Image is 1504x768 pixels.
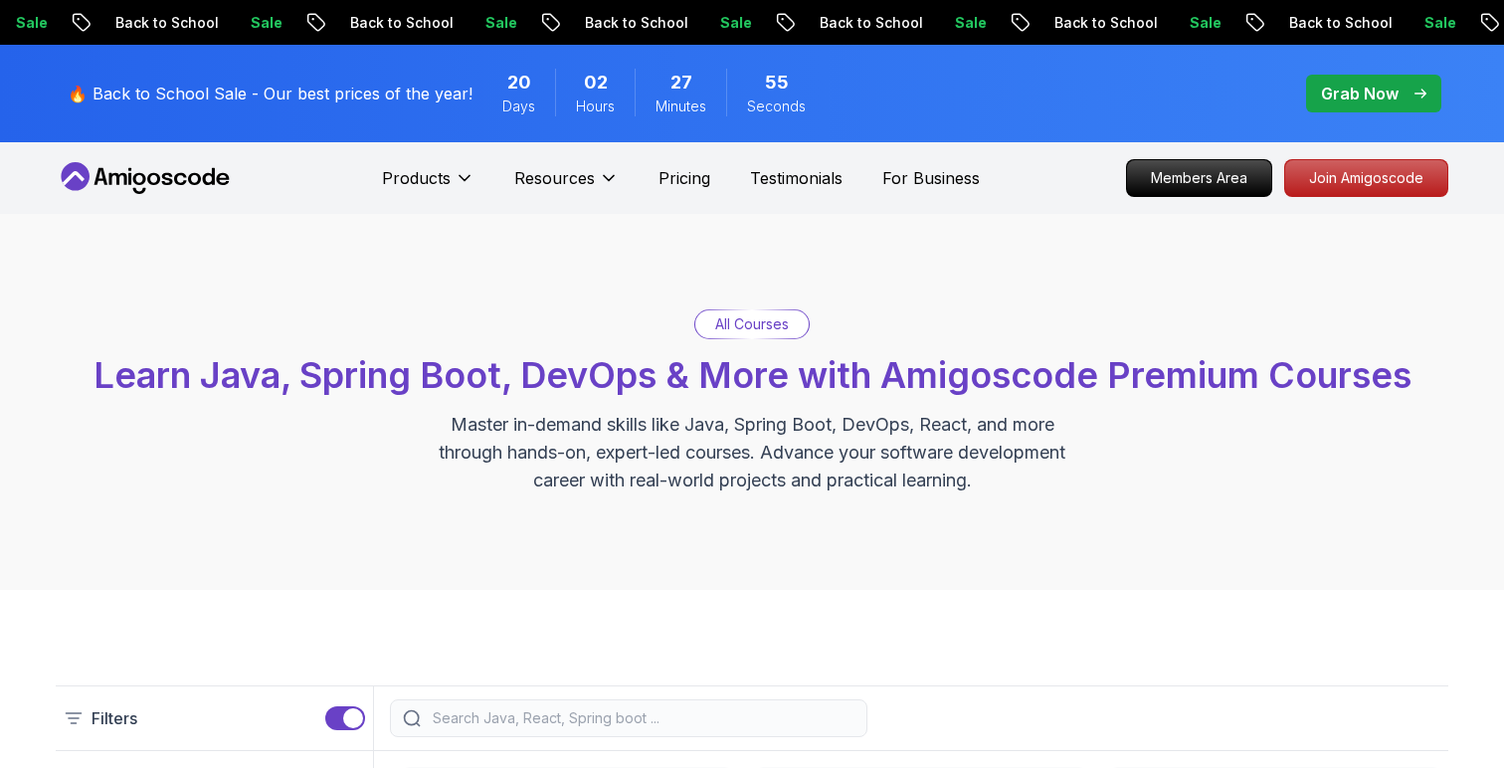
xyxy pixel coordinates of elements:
[750,166,843,190] a: Testimonials
[656,96,706,116] span: Minutes
[1127,160,1271,196] p: Members Area
[935,13,999,33] p: Sale
[231,13,294,33] p: Sale
[418,411,1086,494] p: Master in-demand skills like Java, Spring Boot, DevOps, React, and more through hands-on, expert-...
[514,166,595,190] p: Resources
[330,13,466,33] p: Back to School
[95,13,231,33] p: Back to School
[1170,13,1233,33] p: Sale
[1126,159,1272,197] a: Members Area
[68,82,472,105] p: 🔥 Back to School Sale - Our best prices of the year!
[507,69,531,96] span: 20 Days
[800,13,935,33] p: Back to School
[1269,13,1405,33] p: Back to School
[670,69,692,96] span: 27 Minutes
[502,96,535,116] span: Days
[1034,13,1170,33] p: Back to School
[429,708,854,728] input: Search Java, React, Spring boot ...
[584,69,608,96] span: 2 Hours
[382,166,451,190] p: Products
[466,13,529,33] p: Sale
[1284,159,1448,197] a: Join Amigoscode
[658,166,710,190] a: Pricing
[715,314,789,334] p: All Courses
[1321,82,1399,105] p: Grab Now
[382,166,474,206] button: Products
[514,166,619,206] button: Resources
[94,353,1411,397] span: Learn Java, Spring Boot, DevOps & More with Amigoscode Premium Courses
[765,69,789,96] span: 55 Seconds
[1405,13,1468,33] p: Sale
[747,96,806,116] span: Seconds
[882,166,980,190] a: For Business
[92,706,137,730] p: Filters
[565,13,700,33] p: Back to School
[1285,160,1447,196] p: Join Amigoscode
[576,96,615,116] span: Hours
[700,13,764,33] p: Sale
